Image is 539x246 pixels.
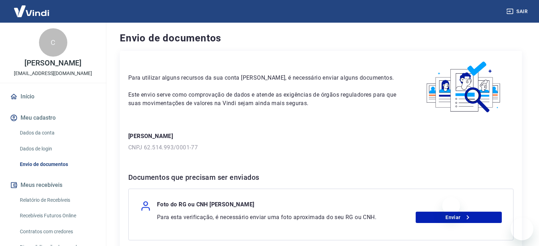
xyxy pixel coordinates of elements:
h6: Documentos que precisam ser enviados [128,172,513,183]
p: Este envio serve como comprovação de dados e atende as exigências de órgãos reguladores para que ... [128,91,398,108]
p: [PERSON_NAME] [24,59,81,67]
p: Para utilizar alguns recursos da sua conta [PERSON_NAME], é necessário enviar alguns documentos. [128,74,398,82]
button: Meu cadastro [9,110,97,126]
p: Foto do RG ou CNH [PERSON_NAME] [157,200,254,212]
a: Dados de login [17,142,97,156]
a: Dados da conta [17,126,97,140]
div: C [39,28,67,57]
a: Relatório de Recebíveis [17,193,97,207]
a: Contratos com credores [17,224,97,239]
a: Início [9,89,97,104]
img: Vindi [9,0,55,22]
iframe: Fechar mensagem [442,197,460,215]
button: Sair [505,5,530,18]
img: user.af206f65c40a7206969b71a29f56cfb7.svg [140,200,151,212]
iframe: Botão para abrir a janela de mensagens [511,218,533,240]
h4: Envio de documentos [120,31,522,45]
a: Recebíveis Futuros Online [17,208,97,223]
p: Para esta verificação, é necessário enviar uma foto aproximada do seu RG ou CNH. [157,213,381,222]
img: waiting_documents.41d9841a9773e5fdf392cede4d13b617.svg [415,59,513,115]
p: CNPJ 62.514.993/0001-77 [128,143,513,152]
p: [PERSON_NAME] [128,132,513,141]
button: Meus recebíveis [9,177,97,193]
p: [EMAIL_ADDRESS][DOMAIN_NAME] [14,70,92,77]
a: Enviar [416,212,502,223]
a: Envio de documentos [17,157,97,172]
